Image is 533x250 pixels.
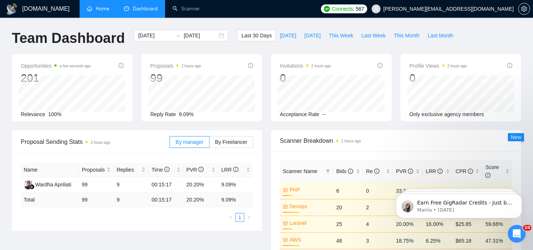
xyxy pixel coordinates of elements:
[175,33,181,38] span: to
[325,30,357,41] button: This Week
[336,168,353,174] span: Bids
[198,167,204,172] span: info-circle
[300,30,325,41] button: [DATE]
[289,236,329,244] a: AWS
[48,111,61,117] span: 100%
[283,168,317,174] span: Scanner Name
[361,31,386,40] span: Last Week
[227,213,235,222] button: left
[150,61,201,70] span: Proposals
[12,30,125,47] h1: Team Dashboard
[378,63,383,68] span: info-circle
[485,164,499,178] span: Score
[311,64,331,68] time: 2 hours ago
[79,193,114,207] td: 99
[324,166,332,177] span: filter
[215,139,247,145] span: By Freelancer
[426,168,443,174] span: LRR
[507,63,512,68] span: info-circle
[244,213,253,222] li: Next Page
[333,216,363,232] td: 25
[114,163,148,177] th: Replies
[24,181,71,187] a: WAWardha Apriliati
[117,166,140,174] span: Replies
[374,169,379,174] span: info-circle
[518,3,530,15] button: setting
[357,30,390,41] button: Last Week
[148,177,183,193] td: 00:15:17
[447,64,467,68] time: 2 hours ago
[175,33,181,38] span: swap-right
[179,111,194,117] span: 9.09%
[409,71,467,85] div: 0
[236,213,244,222] a: 1
[333,232,363,249] td: 48
[148,193,183,207] td: 00:15:17
[91,141,110,145] time: 2 hours ago
[280,71,331,85] div: 0
[356,5,364,13] span: 567
[283,204,288,209] span: crown
[289,202,329,210] a: Devops
[187,167,204,173] span: PVR
[366,168,379,174] span: Re
[21,71,91,85] div: 201
[289,219,329,227] a: Laravel
[428,31,453,40] span: Last Month
[21,111,45,117] span: Relevance
[229,215,233,220] span: left
[172,6,200,12] a: searchScanner
[21,61,91,70] span: Opportunities
[79,163,114,177] th: Proposals
[333,182,363,199] td: 6
[393,232,423,249] td: 18.75%
[114,193,148,207] td: 9
[21,193,79,207] td: Total
[409,111,484,117] span: Only exclusive agency members
[6,3,18,15] img: logo
[363,182,393,199] td: 0
[280,61,331,70] span: Invitations
[482,232,512,249] td: 47.31%
[150,111,176,117] span: Reply Rate
[21,137,170,146] span: Proposal Sending Stats
[511,134,521,140] span: New
[60,64,90,68] time: a few seconds ago
[523,225,532,231] span: 10
[151,167,169,173] span: Time
[21,163,79,177] th: Name
[348,169,353,174] span: info-circle
[518,6,530,12] a: setting
[396,168,413,174] span: PVR
[423,30,457,41] button: Last Month
[280,31,296,40] span: [DATE]
[333,199,363,216] td: 20
[244,213,253,222] button: right
[181,64,201,68] time: 2 hours ago
[322,111,326,117] span: --
[237,30,276,41] button: Last 30 Days
[304,31,321,40] span: [DATE]
[124,6,129,11] span: dashboard
[241,31,272,40] span: Last 30 Days
[409,61,467,70] span: Profile Views
[280,136,512,145] span: Scanner Breakdown
[233,167,238,172] span: info-circle
[227,213,235,222] li: Previous Page
[133,6,158,12] span: Dashboard
[423,232,453,249] td: 6.25%
[329,31,353,40] span: This Week
[289,186,329,194] a: PHP
[283,187,288,192] span: crown
[218,193,253,207] td: 9.09 %
[164,167,170,172] span: info-circle
[138,31,172,40] input: Start date
[508,225,526,243] iframe: Intercom live chat
[218,177,253,193] td: 9.09%
[373,6,379,11] span: user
